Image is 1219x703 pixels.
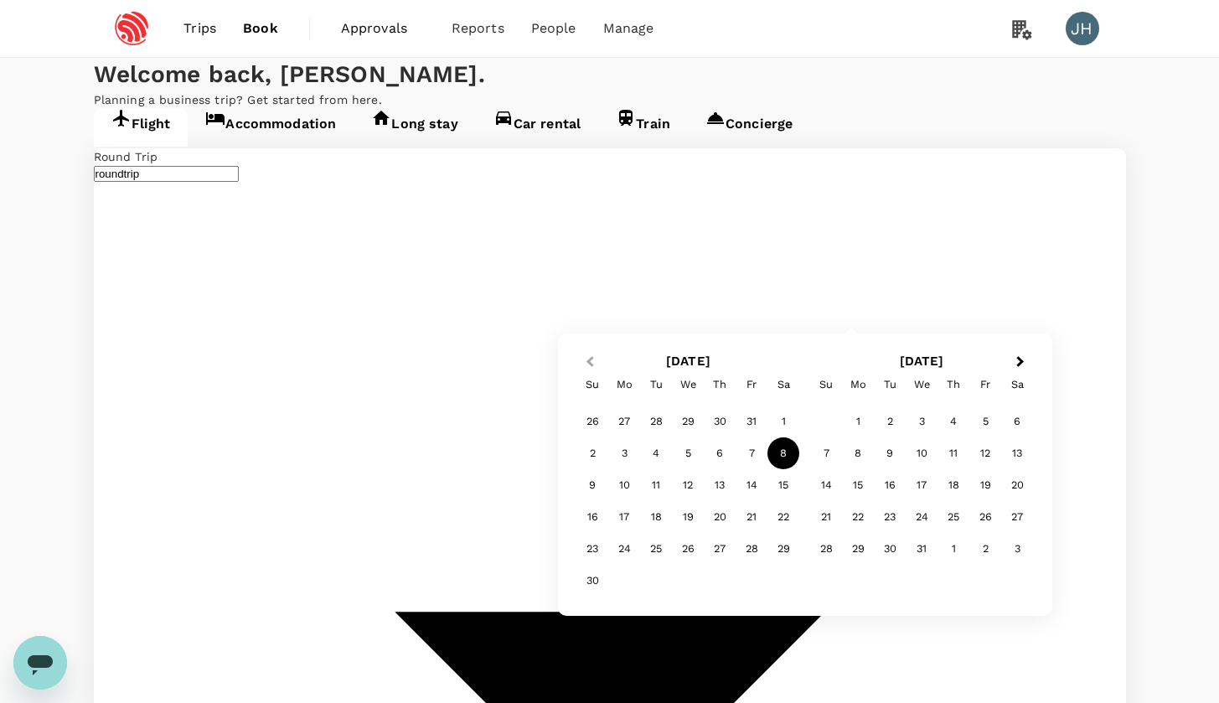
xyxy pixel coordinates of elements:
[672,369,704,401] div: Wednesday
[688,108,810,147] a: Concierge
[640,533,672,565] div: Choose Tuesday, November 25th, 2025
[704,369,736,401] div: Thursday
[736,533,767,565] div: Choose Friday, November 28th, 2025
[640,501,672,533] div: Choose Tuesday, November 18th, 2025
[906,533,937,565] div: Choose Wednesday, December 31st, 2025
[969,469,1001,501] div: Choose Friday, December 19th, 2025
[842,406,874,437] div: Choose Monday, December 1st, 2025
[94,108,189,147] a: Flight
[937,469,969,501] div: Choose Thursday, December 18th, 2025
[640,406,672,437] div: Choose Tuesday, October 28th, 2025
[906,501,937,533] div: Choose Wednesday, December 24th, 2025
[937,437,969,469] div: Choose Thursday, December 11th, 2025
[767,533,799,565] div: Choose Saturday, November 29th, 2025
[354,108,475,147] a: Long stay
[672,533,704,565] div: Choose Wednesday, November 26th, 2025
[937,406,969,437] div: Choose Thursday, December 4th, 2025
[571,354,805,369] h2: [DATE]
[767,501,799,533] div: Choose Saturday, November 22nd, 2025
[640,469,672,501] div: Choose Tuesday, November 11th, 2025
[906,437,937,469] div: Choose Wednesday, December 10th, 2025
[704,501,736,533] div: Choose Thursday, November 20th, 2025
[736,469,767,501] div: Choose Friday, November 14th, 2025
[452,18,504,39] span: Reports
[704,469,736,501] div: Choose Thursday, November 13th, 2025
[874,369,906,401] div: Tuesday
[94,148,1126,165] div: Round Trip
[767,469,799,501] div: Choose Saturday, November 15th, 2025
[640,369,672,401] div: Tuesday
[736,406,767,437] div: Choose Friday, October 31st, 2025
[937,533,969,565] div: Choose Thursday, January 1st, 2026
[608,501,640,533] div: Choose Monday, November 17th, 2025
[937,369,969,401] div: Thursday
[575,349,602,376] button: Previous Month
[1001,406,1033,437] div: Choose Saturday, December 6th, 2025
[874,533,906,565] div: Choose Tuesday, December 30th, 2025
[736,369,767,401] div: Friday
[598,108,688,147] a: Train
[94,91,1126,108] p: Planning a business trip? Get started from here.
[842,501,874,533] div: Choose Monday, December 22nd, 2025
[1066,12,1099,45] div: JH
[476,108,599,147] a: Car rental
[842,369,874,401] div: Monday
[94,10,171,47] img: Espressif Systems Singapore Pte Ltd
[672,437,704,469] div: Choose Wednesday, November 5th, 2025
[969,406,1001,437] div: Choose Friday, December 5th, 2025
[672,501,704,533] div: Choose Wednesday, November 19th, 2025
[810,469,842,501] div: Choose Sunday, December 14th, 2025
[969,501,1001,533] div: Choose Friday, December 26th, 2025
[1001,437,1033,469] div: Choose Saturday, December 13th, 2025
[1001,533,1033,565] div: Choose Saturday, January 3rd, 2026
[704,533,736,565] div: Choose Thursday, November 27th, 2025
[672,469,704,501] div: Choose Wednesday, November 12th, 2025
[608,533,640,565] div: Choose Monday, November 24th, 2025
[969,437,1001,469] div: Choose Friday, December 12th, 2025
[810,533,842,565] div: Choose Sunday, December 28th, 2025
[94,58,1126,91] div: Welcome back , [PERSON_NAME] .
[603,18,654,39] span: Manage
[576,533,608,565] div: Choose Sunday, November 23rd, 2025
[906,406,937,437] div: Choose Wednesday, December 3rd, 2025
[608,369,640,401] div: Monday
[608,469,640,501] div: Choose Monday, November 10th, 2025
[1001,501,1033,533] div: Choose Saturday, December 27th, 2025
[183,18,216,39] span: Trips
[704,406,736,437] div: Choose Thursday, October 30th, 2025
[842,533,874,565] div: Choose Monday, December 29th, 2025
[937,501,969,533] div: Choose Thursday, December 25th, 2025
[608,437,640,469] div: Choose Monday, November 3rd, 2025
[874,501,906,533] div: Choose Tuesday, December 23rd, 2025
[874,437,906,469] div: Choose Tuesday, December 9th, 2025
[640,437,672,469] div: Choose Tuesday, November 4th, 2025
[810,369,842,401] div: Sunday
[341,18,425,39] span: Approvals
[1001,469,1033,501] div: Choose Saturday, December 20th, 2025
[531,18,576,39] span: People
[767,406,799,437] div: Choose Saturday, November 1st, 2025
[1009,349,1036,376] button: Next Month
[576,437,608,469] div: Choose Sunday, November 2nd, 2025
[805,354,1039,369] h2: [DATE]
[969,369,1001,401] div: Friday
[736,437,767,469] div: Choose Friday, November 7th, 2025
[874,406,906,437] div: Choose Tuesday, December 2nd, 2025
[906,369,937,401] div: Wednesday
[842,437,874,469] div: Choose Monday, December 8th, 2025
[969,533,1001,565] div: Choose Friday, January 2nd, 2026
[736,501,767,533] div: Choose Friday, November 21st, 2025
[874,469,906,501] div: Choose Tuesday, December 16th, 2025
[576,369,608,401] div: Sunday
[810,406,1033,565] div: Month December, 2025
[576,565,608,597] div: Choose Sunday, November 30th, 2025
[767,369,799,401] div: Saturday
[576,469,608,501] div: Choose Sunday, November 9th, 2025
[767,437,799,469] div: Choose Saturday, November 8th, 2025
[1001,369,1033,401] div: Saturday
[243,18,278,39] span: Book
[13,636,67,690] iframe: Button to launch messaging window, conversation in progress
[810,501,842,533] div: Choose Sunday, December 21st, 2025
[672,406,704,437] div: Choose Wednesday, October 29th, 2025
[608,406,640,437] div: Choose Monday, October 27th, 2025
